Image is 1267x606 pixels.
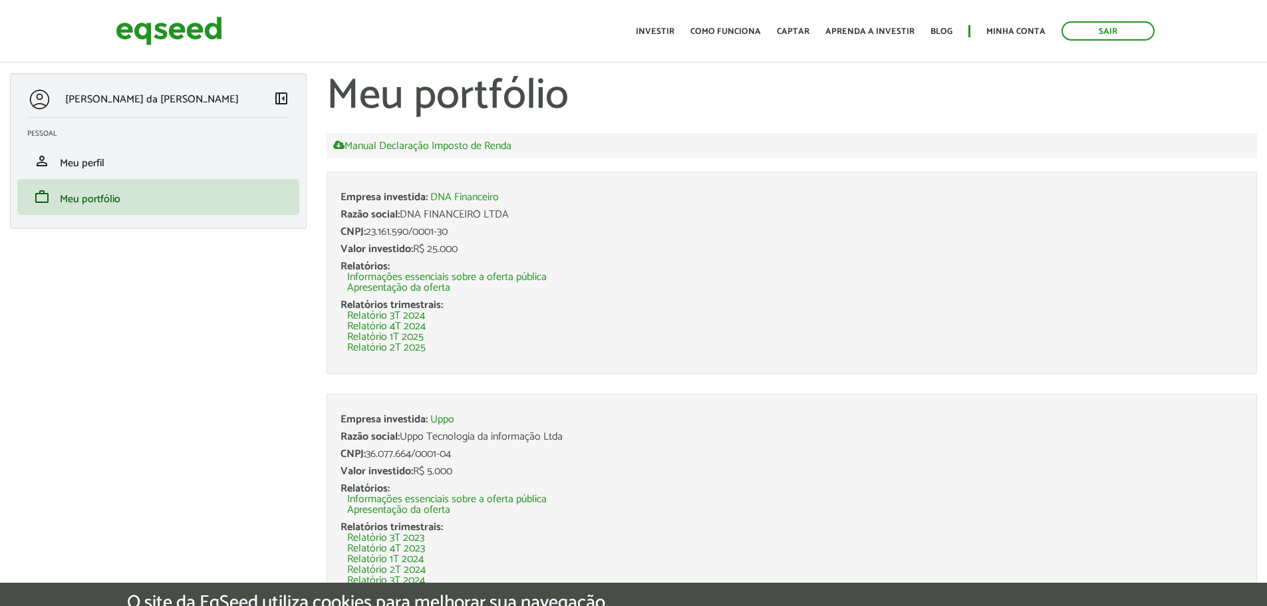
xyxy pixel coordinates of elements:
h1: Meu portfólio [327,73,1257,120]
span: CNPJ: [341,445,366,463]
span: Relatórios: [341,480,390,498]
a: personMeu perfil [27,153,289,169]
a: Apresentação da oferta [347,505,450,516]
span: Meu portfólio [60,190,120,208]
span: work [34,189,50,205]
a: Relatório 2T 2025 [347,343,426,353]
a: Relatório 3T 2024 [347,311,425,321]
p: [PERSON_NAME] da [PERSON_NAME] [65,93,239,106]
span: Razão social: [341,206,400,224]
div: R$ 25.000 [341,244,1243,255]
span: Valor investido: [341,462,413,480]
a: workMeu portfólio [27,189,289,205]
li: Meu perfil [17,143,299,179]
a: Blog [930,27,952,36]
div: Uppo Tecnologia da informação Ltda [341,432,1243,442]
a: Colapsar menu [273,90,289,109]
a: Relatório 4T 2024 [347,321,426,332]
a: Uppo [430,414,454,425]
a: Relatório 1T 2024 [347,554,424,565]
span: person [34,153,50,169]
span: Relatórios trimestrais: [341,296,443,314]
span: CNPJ: [341,223,366,241]
div: 23.161.590/0001-30 [341,227,1243,237]
a: Relatório 2T 2024 [347,565,426,575]
a: Informações essenciais sobre a oferta pública [347,494,547,505]
h2: Pessoal [27,130,299,138]
span: Empresa investida: [341,410,428,428]
span: Empresa investida: [341,188,428,206]
span: Valor investido: [341,240,413,258]
span: Razão social: [341,428,400,446]
a: Investir [636,27,674,36]
a: Sair [1061,21,1155,41]
span: Relatórios trimestrais: [341,518,443,536]
a: Relatório 3T 2024 [347,575,425,586]
a: Manual Declaração Imposto de Renda [333,140,511,152]
div: R$ 5.000 [341,466,1243,477]
a: Captar [777,27,809,36]
span: Relatórios: [341,257,390,275]
img: EqSeed [116,13,222,49]
a: Relatório 1T 2025 [347,332,424,343]
div: DNA FINANCEIRO LTDA [341,210,1243,220]
span: left_panel_close [273,90,289,106]
a: Aprenda a investir [825,27,915,36]
a: Minha conta [986,27,1046,36]
a: Como funciona [690,27,761,36]
div: 36.077.664/0001-04 [341,449,1243,460]
a: Relatório 3T 2023 [347,533,424,543]
a: Informações essenciais sobre a oferta pública [347,272,547,283]
a: DNA Financeiro [430,192,499,203]
li: Meu portfólio [17,179,299,215]
span: Meu perfil [60,154,104,172]
a: Relatório 4T 2023 [347,543,425,554]
a: Apresentação da oferta [347,283,450,293]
